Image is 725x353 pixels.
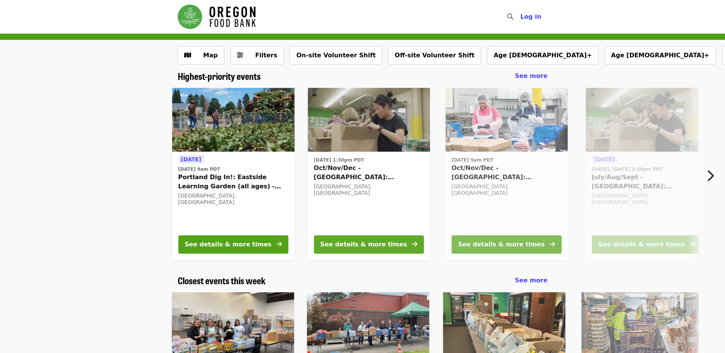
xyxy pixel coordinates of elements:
i: chevron-right icon [706,168,714,183]
a: See more [515,276,547,285]
a: See details for "Oct/Nov/Dec - Beaverton: Repack/Sort (age 10+)" [445,88,568,260]
div: [GEOGRAPHIC_DATA], [GEOGRAPHIC_DATA] [451,183,561,196]
button: Next item [700,165,725,186]
div: Highest-priority events [172,71,554,82]
div: See details & more times [185,240,271,249]
time: [DATE], [DATE] 1:30pm PDT [592,166,663,173]
i: arrow-right icon [276,241,282,248]
div: [GEOGRAPHIC_DATA], [GEOGRAPHIC_DATA] [178,193,288,206]
span: Oct/Nov/Dec - [GEOGRAPHIC_DATA]: Repack/Sort (age [DEMOGRAPHIC_DATA]+) [451,164,561,182]
span: Portland Dig In!: Eastside Learning Garden (all ages) - Aug/Sept/Oct [178,173,288,191]
button: Show map view [178,46,224,65]
img: Oct/Nov/Dec - Beaverton: Repack/Sort (age 10+) organized by Oregon Food Bank [445,88,568,152]
time: [DATE] 1:30pm PDT [314,157,364,164]
div: See details & more times [458,240,545,249]
button: On-site Volunteer Shift [290,46,382,65]
a: See details for "Oct/Nov/Dec - Portland: Repack/Sort (age 8+)" [308,88,430,260]
i: map icon [184,52,191,59]
div: See details & more times [320,240,407,249]
span: See more [515,72,547,79]
a: See more [515,71,547,81]
i: arrow-right icon [550,241,555,248]
span: Log in [520,13,541,20]
span: July/Aug/Sept - [GEOGRAPHIC_DATA]: Repack/Sort (age [DEMOGRAPHIC_DATA]+) [592,173,702,191]
span: [DATE] [181,156,201,162]
i: search icon [507,13,513,20]
span: Closest events this week [178,274,266,287]
img: Oregon Food Bank - Home [178,5,256,29]
div: [GEOGRAPHIC_DATA], [GEOGRAPHIC_DATA] [592,193,702,206]
span: Filters [255,52,277,59]
button: Filters (0 selected) [230,46,284,65]
a: See details for "Portland Dig In!: Eastside Learning Garden (all ages) - Aug/Sept/Oct" [172,88,294,260]
img: July/Aug/Sept - Portland: Repack/Sort (age 8+) organized by Oregon Food Bank [586,88,708,152]
button: Log in [514,9,547,24]
button: Age [DEMOGRAPHIC_DATA]+ [487,46,598,65]
img: Oct/Nov/Dec - Portland: Repack/Sort (age 8+) organized by Oregon Food Bank [308,88,430,152]
span: Oct/Nov/Dec - [GEOGRAPHIC_DATA]: Repack/Sort (age [DEMOGRAPHIC_DATA]+) [314,164,424,182]
i: arrow-right icon [412,241,417,248]
button: See details & more times [451,235,561,254]
button: Age [DEMOGRAPHIC_DATA]+ [605,46,716,65]
button: See details & more times [178,235,288,254]
time: [DATE] 9am PDT [178,166,220,173]
a: See details for "July/Aug/Sept - Portland: Repack/Sort (age 8+)" [586,88,708,260]
button: See details & more times [314,235,424,254]
i: sliders-h icon [237,52,243,59]
button: Off-site Volunteer Shift [388,46,481,65]
span: [DATE] [594,156,615,162]
img: Portland Dig In!: Eastside Learning Garden (all ages) - Aug/Sept/Oct organized by Oregon Food Bank [172,88,294,152]
a: Highest-priority events [178,71,261,82]
span: Highest-priority events [178,69,261,83]
span: Map [203,52,218,59]
div: Closest events this week [172,275,554,286]
span: See more [515,277,547,284]
div: [GEOGRAPHIC_DATA], [GEOGRAPHIC_DATA] [314,183,424,196]
div: See details & more times [598,240,685,249]
time: [DATE] 9am PDT [451,157,493,164]
button: See details & more times [592,235,702,254]
a: Closest events this week [178,275,266,286]
input: Search [518,8,524,26]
